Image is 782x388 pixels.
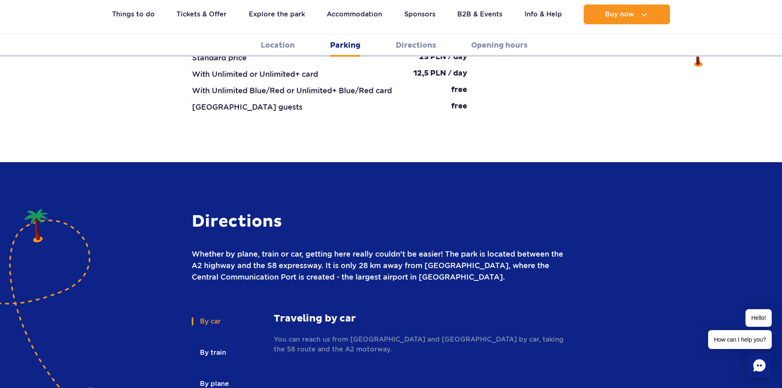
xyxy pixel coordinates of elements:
[413,69,467,80] div: 12,5 PLN / day
[471,34,527,57] a: Opening hours
[327,5,382,24] a: Accommodation
[192,101,303,113] div: [GEOGRAPHIC_DATA] guests
[330,34,360,57] a: Parking
[708,330,772,349] span: How can I help you?
[192,211,570,232] h3: Directions
[457,5,502,24] a: B2B & Events
[605,11,634,18] span: Buy now
[192,344,233,362] button: By train
[584,5,670,24] button: Buy now
[112,5,155,24] a: Things to do
[249,5,305,24] a: Explore the park
[419,52,467,64] div: 25 PLN / day
[451,101,467,113] div: free
[747,353,772,378] div: Chat
[192,312,228,331] button: By car
[192,69,318,80] div: With Unlimited or Unlimited+ card
[192,248,570,283] p: Whether by plane, train or car, getting here really couldn't be easier! The park is located betwe...
[177,5,227,24] a: Tickets & Offer
[192,85,392,96] div: With Unlimited Blue/Red or Unlimited+ Blue/Red card
[261,34,295,57] a: Location
[192,52,247,64] div: Standard price
[274,335,570,354] p: You can reach us from [GEOGRAPHIC_DATA] and [GEOGRAPHIC_DATA] by car, taking the S8 route and the...
[451,85,467,96] div: free
[525,5,562,24] a: Info & Help
[745,309,772,327] span: Hello!
[404,5,436,24] a: Sponsors
[274,312,570,325] strong: Traveling by car
[396,34,436,57] a: Directions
